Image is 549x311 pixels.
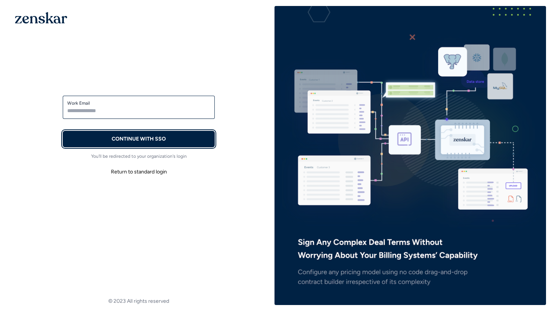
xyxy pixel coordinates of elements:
button: Return to standard login [63,165,215,179]
p: CONTINUE WITH SSO [112,135,166,143]
img: 1OGAJ2xQqyY4LXKgY66KYq0eOWRCkrZdAb3gUhuVAqdWPZE9SRJmCz+oDMSn4zDLXe31Ii730ItAGKgCKgCCgCikA4Av8PJUP... [15,12,67,24]
label: Work Email [67,100,210,106]
p: You'll be redirected to your organization's login [63,153,215,159]
footer: © 2023 All rights reserved [3,298,274,305]
button: CONTINUE WITH SSO [63,131,215,147]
